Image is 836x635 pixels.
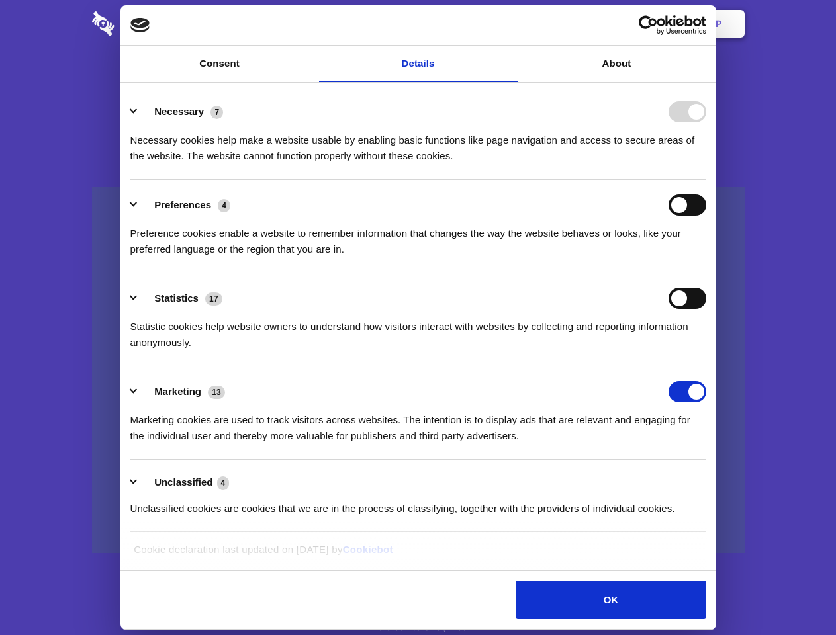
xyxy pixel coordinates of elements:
button: Statistics (17) [130,288,231,309]
a: Contact [537,3,598,44]
img: logo [130,18,150,32]
div: Marketing cookies are used to track visitors across websites. The intention is to display ads tha... [130,402,706,444]
div: Necessary cookies help make a website usable by enabling basic functions like page navigation and... [130,122,706,164]
div: Cookie declaration last updated on [DATE] by [124,542,712,568]
span: 4 [217,476,230,489]
div: Preference cookies enable a website to remember information that changes the way the website beha... [130,216,706,257]
span: 17 [205,292,222,306]
a: Details [319,46,518,82]
label: Necessary [154,106,204,117]
button: Necessary (7) [130,101,232,122]
span: 4 [218,199,230,212]
img: logo-wordmark-white-trans-d4663122ce5f474addd5e946df7df03e33cb6a1c49d2221995e7729f52c070b2.svg [92,11,205,36]
label: Marketing [154,386,201,397]
button: Unclassified (4) [130,474,238,491]
span: 13 [208,386,225,399]
label: Statistics [154,292,199,304]
a: Usercentrics Cookiebot - opens in a new window [590,15,706,35]
a: Consent [120,46,319,82]
iframe: Drift Widget Chat Controller [770,569,820,619]
button: OK [516,581,706,619]
h4: Auto-redaction of sensitive data, encrypted data sharing and self-destructing private chats. Shar... [92,120,745,164]
button: Preferences (4) [130,194,239,216]
label: Preferences [154,199,211,210]
span: 7 [210,106,223,119]
a: Cookiebot [343,544,393,555]
button: Marketing (13) [130,381,234,402]
a: Wistia video thumbnail [92,187,745,554]
a: Login [600,3,658,44]
div: Unclassified cookies are cookies that we are in the process of classifying, together with the pro... [130,491,706,517]
div: Statistic cookies help website owners to understand how visitors interact with websites by collec... [130,309,706,351]
a: About [518,46,716,82]
h1: Eliminate Slack Data Loss. [92,60,745,107]
a: Pricing [389,3,446,44]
